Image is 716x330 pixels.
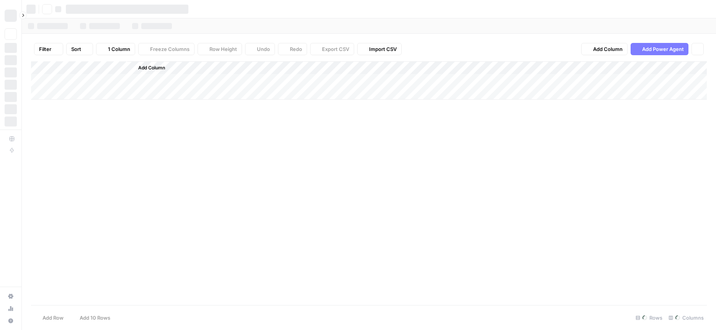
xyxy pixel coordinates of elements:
a: Settings [5,290,17,302]
span: Row Height [209,45,237,53]
span: Export CSV [322,45,349,53]
span: Add 10 Rows [80,314,110,322]
span: Import CSV [369,45,397,53]
button: Add Column [128,63,168,73]
span: Filter [39,45,51,53]
button: Filter [34,43,63,55]
span: Redo [290,45,302,53]
span: Undo [257,45,270,53]
button: Help + Support [5,315,17,327]
span: Add Row [43,314,64,322]
button: Export CSV [310,43,354,55]
a: Usage [5,302,17,315]
div: Rows [633,312,665,324]
button: Add 10 Rows [68,312,115,324]
button: Sort [66,43,93,55]
button: 1 Column [96,43,135,55]
div: Columns [665,312,707,324]
button: Add Power Agent [631,43,688,55]
button: Redo [278,43,307,55]
button: Row Height [198,43,242,55]
button: Freeze Columns [138,43,195,55]
span: Add Column [593,45,623,53]
button: Import CSV [357,43,402,55]
span: Add Column [138,64,165,71]
span: Add Power Agent [642,45,684,53]
span: Sort [71,45,81,53]
span: Freeze Columns [150,45,190,53]
span: 1 Column [108,45,130,53]
button: Add Column [581,43,628,55]
button: Undo [245,43,275,55]
button: Add Row [31,312,68,324]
